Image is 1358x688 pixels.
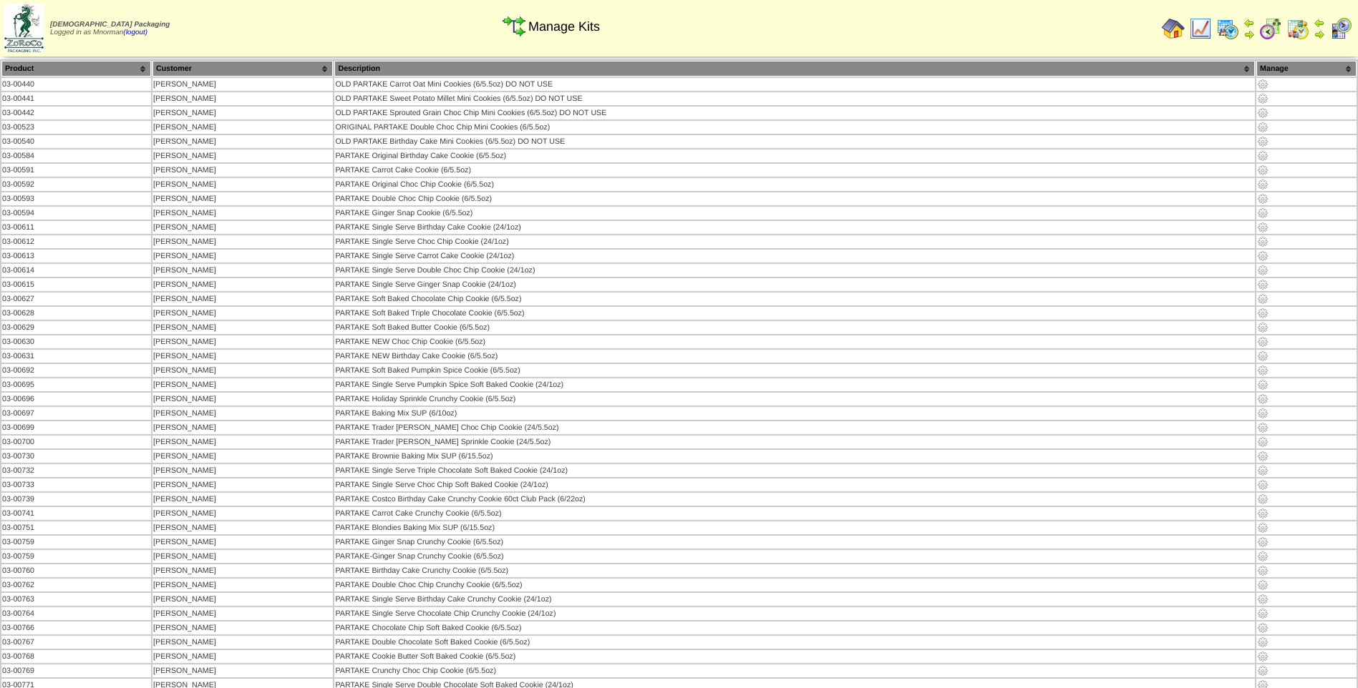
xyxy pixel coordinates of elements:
[1259,17,1282,40] img: calendarblend.gif
[152,450,333,463] td: [PERSON_NAME]
[334,321,1255,334] td: PARTAKE Soft Baked Butter Cookie (6/5.5oz)
[152,664,333,677] td: [PERSON_NAME]
[1,579,151,591] td: 03-00762
[1,164,151,177] td: 03-00591
[1,293,151,305] td: 03-00627
[1257,451,1269,462] img: Manage Kit
[334,207,1255,220] td: PARTAKE Ginger Snap Cookie (6/5.5oz)
[503,15,525,38] img: workflow.gif
[152,507,333,520] td: [PERSON_NAME]
[152,350,333,363] td: [PERSON_NAME]
[334,135,1255,148] td: OLD PARTAKE Birthday Cake Mini Cookies (6/5.5oz) DO NOT USE
[152,436,333,448] td: [PERSON_NAME]
[152,607,333,620] td: [PERSON_NAME]
[334,61,1255,77] th: Description
[152,521,333,534] td: [PERSON_NAME]
[1,192,151,205] td: 03-00593
[1,393,151,406] td: 03-00696
[334,507,1255,520] td: PARTAKE Carrot Cake Crunchy Cookie (6/5.5oz)
[152,321,333,334] td: [PERSON_NAME]
[334,178,1255,191] td: PARTAKE Original Choc Chip Cookie (6/5.5oz)
[1257,493,1269,505] img: Manage Kit
[1,564,151,577] td: 03-00760
[1329,17,1352,40] img: calendarcustomer.gif
[1,221,151,234] td: 03-00611
[334,493,1255,506] td: PARTAKE Costco Birthday Cake Crunchy Cookie 60ct Club Pack (6/22oz)
[1257,150,1269,162] img: Manage Kit
[334,278,1255,291] td: PARTAKE Single Serve Ginger Snap Cookie (24/1oz)
[152,235,333,248] td: [PERSON_NAME]
[4,4,44,52] img: zoroco-logo-small.webp
[1257,222,1269,233] img: Manage Kit
[334,450,1255,463] td: PARTAKE Brownie Baking Mix SUP (6/15.5oz)
[152,192,333,205] td: [PERSON_NAME]
[1257,536,1269,548] img: Manage Kit
[1,61,151,77] th: Product
[334,192,1255,205] td: PARTAKE Double Choc Chip Cookie (6/5.5oz)
[334,636,1255,649] td: PARTAKE Double Chocolate Soft Baked Cookie (6/5.5oz)
[1,107,151,119] td: 03-00442
[152,364,333,377] td: [PERSON_NAME]
[1,264,151,277] td: 03-00614
[1257,365,1269,376] img: Manage Kit
[334,436,1255,448] td: PARTAKE Trader [PERSON_NAME] Sprinkle Cookie (24/5.5oz)
[334,235,1255,248] td: PARTAKE Single Serve Choc Chip Cookie (24/1oz)
[1257,350,1269,362] img: Manage Kit
[1257,379,1269,390] img: Manage Kit
[152,107,333,119] td: [PERSON_NAME]
[152,92,333,105] td: [PERSON_NAME]
[152,536,333,549] td: [PERSON_NAME]
[1257,522,1269,534] img: Manage Kit
[1243,17,1255,29] img: arrowleft.gif
[1,250,151,262] td: 03-00613
[334,421,1255,434] td: PARTAKE Trader [PERSON_NAME] Choc Chip Cookie (24/5.5oz)
[1,521,151,534] td: 03-00751
[1257,193,1269,205] img: Manage Kit
[152,264,333,277] td: [PERSON_NAME]
[1,335,151,348] td: 03-00630
[1216,17,1239,40] img: calendarprod.gif
[1257,93,1269,104] img: Manage Kit
[334,378,1255,391] td: PARTAKE Single Serve Pumpkin Spice Soft Baked Cookie (24/1oz)
[152,78,333,91] td: [PERSON_NAME]
[123,29,147,36] a: (logout)
[1257,336,1269,348] img: Manage Kit
[152,307,333,320] td: [PERSON_NAME]
[1257,651,1269,662] img: Manage Kit
[1,321,151,334] td: 03-00629
[1,636,151,649] td: 03-00767
[1257,622,1269,634] img: Manage Kit
[1257,508,1269,519] img: Manage Kit
[1257,179,1269,190] img: Manage Kit
[1,92,151,105] td: 03-00441
[1257,594,1269,605] img: Manage Kit
[1257,79,1269,90] img: Manage Kit
[1257,293,1269,305] img: Manage Kit
[152,579,333,591] td: [PERSON_NAME]
[152,149,333,162] td: [PERSON_NAME]
[1257,236,1269,247] img: Manage Kit
[1,436,151,448] td: 03-00700
[152,550,333,563] td: [PERSON_NAME]
[334,650,1255,663] td: PARTAKE Cookie Butter Soft Baked Cookie (6/5.5oz)
[334,350,1255,363] td: PARTAKE NEW Birthday Cake Cookie (6/5.5oz)
[334,335,1255,348] td: PARTAKE NEW Choc Chip Cookie (6/5.5oz)
[334,536,1255,549] td: PARTAKE Ginger Snap Crunchy Cookie (6/5.5oz)
[1,450,151,463] td: 03-00730
[1243,29,1255,40] img: arrowright.gif
[1,350,151,363] td: 03-00631
[334,521,1255,534] td: PARTAKE Blondies Baking Mix SUP (6/15.5oz)
[1257,393,1269,405] img: Manage Kit
[152,121,333,134] td: [PERSON_NAME]
[334,78,1255,91] td: OLD PARTAKE Carrot Oat Mini Cookies (6/5.5oz) DO NOT USE
[528,19,600,34] span: Manage Kits
[334,664,1255,677] td: PARTAKE Crunchy Choc Chip Cookie (6/5.5oz)
[152,135,333,148] td: [PERSON_NAME]
[1257,436,1269,448] img: Manage Kit
[1257,207,1269,219] img: Manage Kit
[1257,637,1269,648] img: Manage Kit
[334,149,1255,162] td: PARTAKE Original Birthday Cake Cookie (6/5.5oz)
[152,636,333,649] td: [PERSON_NAME]
[1,121,151,134] td: 03-00523
[1257,136,1269,147] img: Manage Kit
